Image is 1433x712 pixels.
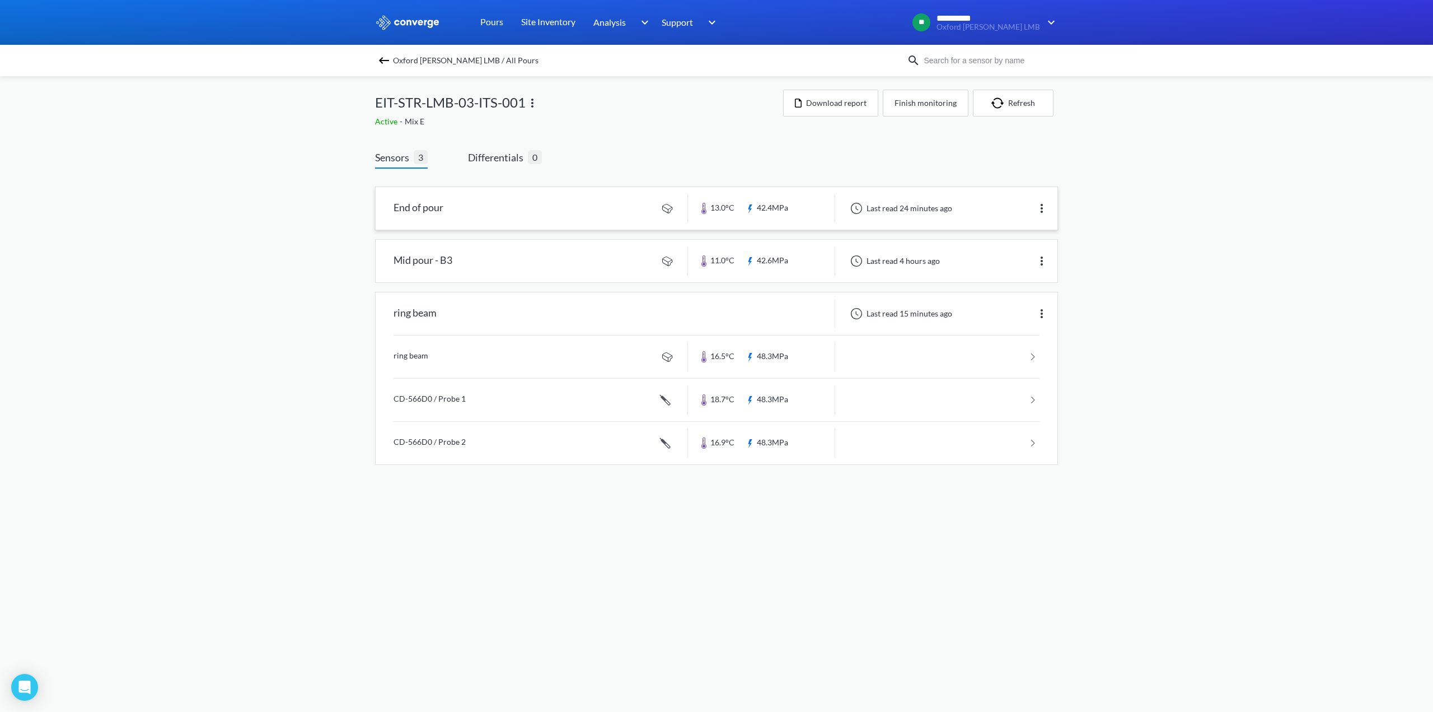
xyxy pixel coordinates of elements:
button: Download report [783,90,878,117]
span: Support [662,15,693,29]
span: EIT-STR-LMB-03-ITS-001 [375,92,526,113]
span: Oxford [PERSON_NAME] LMB [936,23,1040,31]
span: Sensors [375,150,414,165]
img: icon-refresh.svg [991,97,1008,109]
span: Active [375,117,400,126]
img: icon-search.svg [907,54,920,67]
span: Analysis [593,15,626,29]
span: Oxford [PERSON_NAME] LMB / All Pours [393,53,538,68]
img: more.svg [526,96,539,110]
img: icon-file.svg [795,99,802,108]
div: ring beam [394,299,437,328]
div: Last read 15 minutes ago [844,307,956,320]
div: Open Intercom Messenger [11,674,38,701]
img: backspace.svg [377,54,391,67]
div: Mix E [375,115,783,128]
span: - [400,117,405,126]
span: 0 [528,150,542,164]
span: Differentials [468,150,528,165]
img: downArrow.svg [701,16,719,29]
img: downArrow.svg [1040,16,1058,29]
img: more.svg [1035,202,1048,215]
input: Search for a sensor by name [920,54,1056,67]
img: more.svg [1035,307,1048,320]
button: Refresh [973,90,1053,117]
span: 3 [414,150,428,164]
img: downArrow.svg [634,16,652,29]
img: logo_ewhite.svg [375,15,440,30]
button: Finish monitoring [883,90,968,117]
img: more.svg [1035,254,1048,268]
